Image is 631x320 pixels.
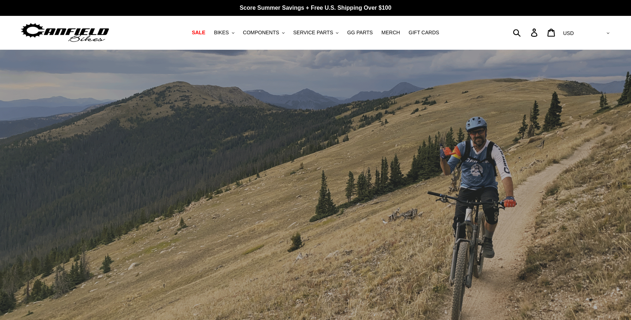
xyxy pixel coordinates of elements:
input: Search [517,25,535,40]
span: BIKES [214,30,229,36]
a: MERCH [378,28,403,38]
span: SERVICE PARTS [293,30,333,36]
button: COMPONENTS [239,28,288,38]
span: SALE [192,30,205,36]
span: COMPONENTS [243,30,279,36]
span: GIFT CARDS [409,30,439,36]
span: MERCH [381,30,400,36]
a: GIFT CARDS [405,28,443,38]
a: GG PARTS [343,28,376,38]
button: BIKES [210,28,238,38]
button: SERVICE PARTS [290,28,342,38]
a: SALE [188,28,209,38]
img: Canfield Bikes [20,21,110,44]
span: GG PARTS [347,30,373,36]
